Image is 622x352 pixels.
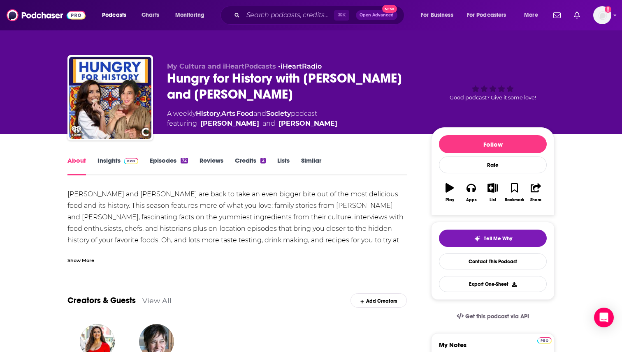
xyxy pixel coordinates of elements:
[490,198,496,202] div: List
[7,7,86,23] img: Podchaser - Follow, Share and Rate Podcasts
[221,110,235,117] a: Arts
[142,9,159,21] span: Charts
[537,337,552,344] img: Podchaser Pro
[356,10,397,20] button: Open AdvancedNew
[175,9,204,21] span: Monitoring
[124,158,138,164] img: Podchaser Pro
[439,253,547,269] a: Contact This Podcast
[467,9,506,21] span: For Podcasters
[97,156,138,175] a: InsightsPodchaser Pro
[260,158,265,163] div: 2
[67,189,407,292] div: [PERSON_NAME] and [PERSON_NAME] are back to take an even bigger bite out of the most delicious fo...
[278,62,322,70] span: •
[350,293,407,308] div: Add Creators
[334,10,349,21] span: ⌘ K
[484,235,512,242] span: Tell Me Why
[415,9,464,22] button: open menu
[281,62,322,70] a: iHeartRadio
[450,306,536,327] a: Get this podcast via API
[253,110,266,117] span: and
[200,119,259,129] a: maite gomez-rejon
[525,178,547,207] button: Share
[465,313,529,320] span: Get this podcast via API
[593,6,611,24] img: User Profile
[266,110,291,117] a: Society
[167,109,337,129] div: A weekly podcast
[439,230,547,247] button: tell me why sparkleTell Me Why
[431,62,555,114] div: Good podcast? Give it some love!
[360,13,394,17] span: Open Advanced
[421,9,453,21] span: For Business
[237,110,253,117] a: Food
[593,6,611,24] button: Show profile menu
[524,9,538,21] span: More
[243,9,334,22] input: Search podcasts, credits, & more...
[69,57,151,139] img: Hungry for History with Eva Longoria and Maite Gomez-Rejón
[142,296,172,305] a: View All
[67,295,136,306] a: Creators & Guests
[220,110,221,117] span: ,
[474,235,480,242] img: tell me why sparkle
[102,9,126,21] span: Podcasts
[518,9,548,22] button: open menu
[235,156,265,175] a: Credits2
[262,119,275,129] span: and
[150,156,188,175] a: Episodes72
[200,156,223,175] a: Reviews
[537,336,552,344] a: Pro website
[169,9,215,22] button: open menu
[181,158,188,163] div: 72
[277,156,290,175] a: Lists
[67,156,86,175] a: About
[382,5,397,13] span: New
[446,198,454,202] div: Play
[167,62,276,70] span: My Cultura and iHeartPodcasts
[136,9,164,22] a: Charts
[530,198,541,202] div: Share
[462,9,518,22] button: open menu
[439,135,547,153] button: Follow
[450,94,536,101] span: Good podcast? Give it some love!
[235,110,237,117] span: ,
[279,119,337,129] a: Eva Longoria
[460,178,482,207] button: Apps
[96,9,137,22] button: open menu
[228,6,412,25] div: Search podcasts, credits, & more...
[605,6,611,13] svg: Add a profile image
[439,178,460,207] button: Play
[167,119,337,129] span: featuring
[550,8,564,22] a: Show notifications dropdown
[504,178,525,207] button: Bookmark
[466,198,477,202] div: Apps
[482,178,504,207] button: List
[196,110,220,117] a: History
[439,276,547,292] button: Export One-Sheet
[594,308,614,327] div: Open Intercom Messenger
[571,8,583,22] a: Show notifications dropdown
[505,198,524,202] div: Bookmark
[301,156,321,175] a: Similar
[439,156,547,173] div: Rate
[593,6,611,24] span: Logged in as alignPR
